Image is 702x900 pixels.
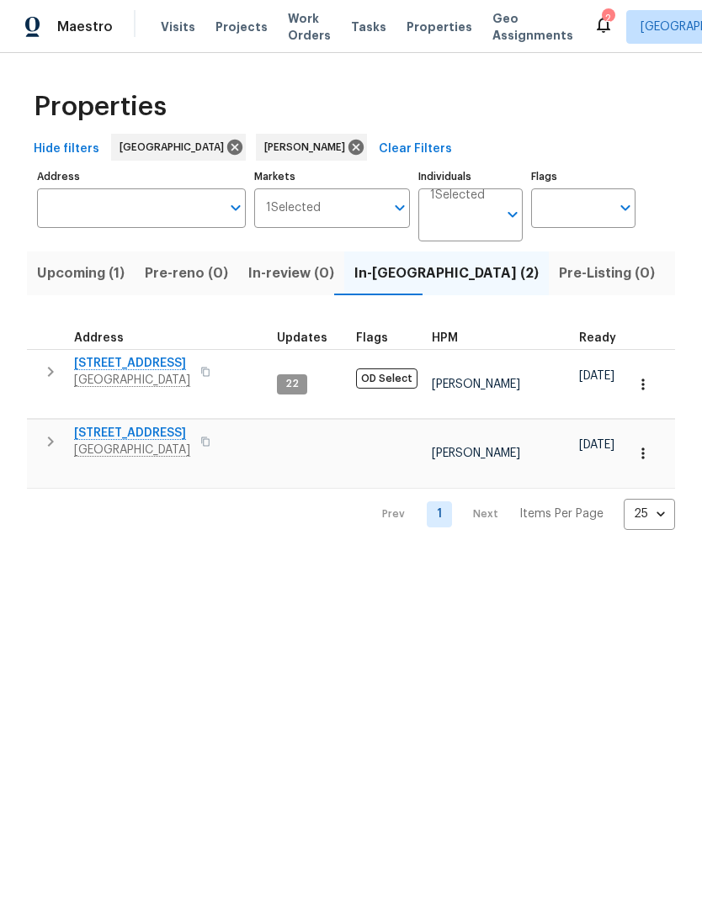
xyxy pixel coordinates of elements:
span: Flags [356,332,388,344]
span: OD Select [356,368,417,389]
div: [GEOGRAPHIC_DATA] [111,134,246,161]
span: Tasks [351,21,386,33]
div: [PERSON_NAME] [256,134,367,161]
span: Hide filters [34,139,99,160]
p: Items Per Page [519,506,604,522]
button: Open [501,203,524,226]
span: Visits [161,19,195,35]
span: [DATE] [579,439,614,451]
a: Goto page 1 [427,501,452,527]
button: Open [224,196,247,220]
span: Upcoming (1) [37,262,125,285]
button: Clear Filters [372,134,459,165]
span: Clear Filters [379,139,452,160]
span: Ready [579,332,616,344]
label: Markets [254,172,411,182]
span: 1 Selected [266,201,321,215]
div: 25 [624,492,675,536]
span: [PERSON_NAME] [432,447,520,459]
button: Hide filters [27,134,106,165]
span: Geo Assignments [492,10,573,44]
span: Pre-Listing (0) [559,262,655,285]
span: [PERSON_NAME] [264,139,352,156]
div: Earliest renovation start date (first business day after COE or Checkout) [579,332,631,344]
span: Address [74,332,124,344]
span: [DATE] [579,370,614,382]
span: Properties [407,19,472,35]
button: Open [614,196,637,220]
label: Flags [531,172,636,182]
button: Open [388,196,412,220]
span: HPM [432,332,458,344]
span: Updates [277,332,327,344]
span: Properties [34,98,167,115]
span: [PERSON_NAME] [432,379,520,390]
span: 1 Selected [430,188,485,203]
span: Pre-reno (0) [145,262,228,285]
span: In-[GEOGRAPHIC_DATA] (2) [354,262,539,285]
span: Work Orders [288,10,331,44]
span: 22 [279,377,306,391]
div: 2 [602,10,614,27]
nav: Pagination Navigation [366,499,675,530]
label: Individuals [418,172,523,182]
span: Projects [215,19,268,35]
label: Address [37,172,246,182]
span: In-review (0) [248,262,334,285]
span: [GEOGRAPHIC_DATA] [120,139,231,156]
span: Maestro [57,19,113,35]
